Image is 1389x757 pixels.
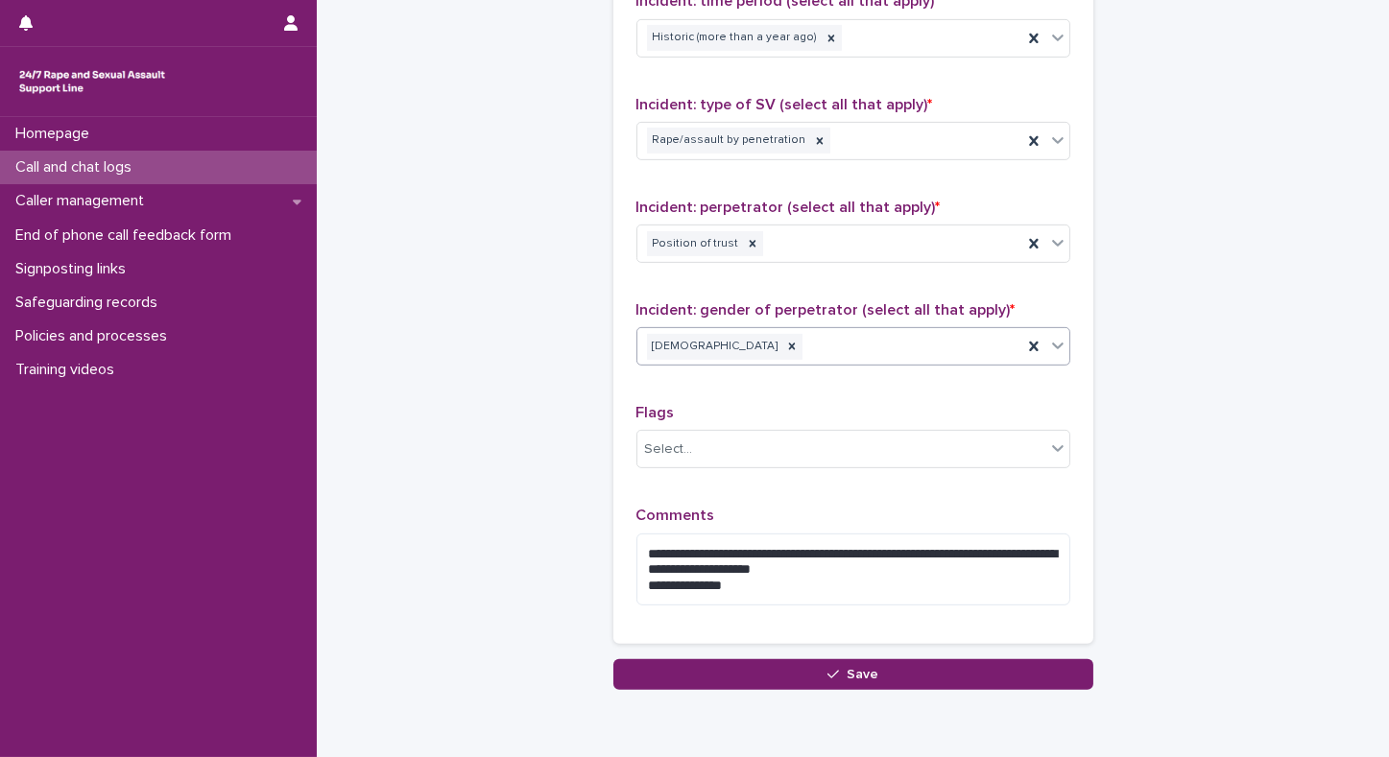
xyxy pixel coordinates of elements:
[647,231,742,257] div: Position of trust
[8,125,105,143] p: Homepage
[847,668,878,681] span: Save
[647,128,809,154] div: Rape/assault by penetration
[636,508,715,523] span: Comments
[8,158,147,177] p: Call and chat logs
[647,334,781,360] div: [DEMOGRAPHIC_DATA]
[647,25,821,51] div: Historic (more than a year ago)
[8,361,130,379] p: Training videos
[636,200,941,215] span: Incident: perpetrator (select all that apply)
[645,439,693,460] div: Select...
[8,294,173,312] p: Safeguarding records
[636,302,1016,318] span: Incident: gender of perpetrator (select all that apply)
[613,659,1093,690] button: Save
[8,260,141,278] p: Signposting links
[8,192,159,210] p: Caller management
[636,405,675,420] span: Flags
[15,62,169,101] img: rhQMoQhaT3yELyF149Cw
[8,226,247,245] p: End of phone call feedback form
[8,327,182,345] p: Policies and processes
[636,97,933,112] span: Incident: type of SV (select all that apply)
